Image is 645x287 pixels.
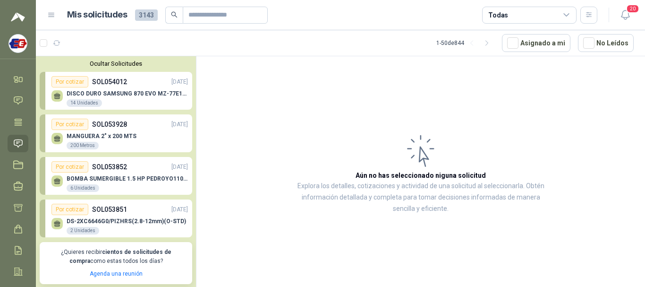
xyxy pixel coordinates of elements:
[135,9,158,21] span: 3143
[171,11,178,18] span: search
[67,175,188,182] p: BOMBA SUMERGIBLE 1.5 HP PEDROYO110 VOLTIOS
[92,119,127,130] p: SOL053928
[40,72,192,110] a: Por cotizarSOL054012[DATE] DISCO DURO SAMSUNG 870 EVO MZ-77E1T0 1TB14 Unidades
[291,181,551,215] p: Explora los detalles, cotizaciones y actividad de una solicitud al seleccionarla. Obtén informaci...
[40,200,192,237] a: Por cotizarSOL053851[DATE] DS-2XC6646G0/PIZHRS(2.8-12mm)(O-STD)2 Unidades
[171,205,188,214] p: [DATE]
[69,249,171,264] b: cientos de solicitudes de compra
[67,184,99,192] div: 6 Unidades
[51,76,88,87] div: Por cotizar
[171,78,188,87] p: [DATE]
[40,114,192,152] a: Por cotizarSOL053928[DATE] MANGUERA 2" x 200 MTS200 Metros
[45,248,187,266] p: ¿Quieres recibir como estas todos los días?
[9,35,27,52] img: Company Logo
[67,227,99,235] div: 2 Unidades
[92,204,127,215] p: SOL053851
[90,270,143,277] a: Agenda una reunión
[51,119,88,130] div: Por cotizar
[67,8,127,22] h1: Mis solicitudes
[92,162,127,172] p: SOL053852
[92,77,127,87] p: SOL054012
[51,161,88,173] div: Por cotizar
[578,34,634,52] button: No Leídos
[171,120,188,129] p: [DATE]
[502,34,570,52] button: Asignado a mi
[171,163,188,172] p: [DATE]
[67,90,188,97] p: DISCO DURO SAMSUNG 870 EVO MZ-77E1T0 1TB
[11,11,25,23] img: Logo peakr
[67,99,102,107] div: 14 Unidades
[626,4,639,13] span: 20
[617,7,634,24] button: 20
[40,157,192,195] a: Por cotizarSOL053852[DATE] BOMBA SUMERGIBLE 1.5 HP PEDROYO110 VOLTIOS6 Unidades
[488,10,508,20] div: Todas
[67,133,136,139] p: MANGUERA 2" x 200 MTS
[40,60,192,67] button: Ocultar Solicitudes
[67,142,99,149] div: 200 Metros
[67,218,186,225] p: DS-2XC6646G0/PIZHRS(2.8-12mm)(O-STD)
[51,204,88,215] div: Por cotizar
[356,170,486,181] h3: Aún no has seleccionado niguna solicitud
[436,35,494,51] div: 1 - 50 de 844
